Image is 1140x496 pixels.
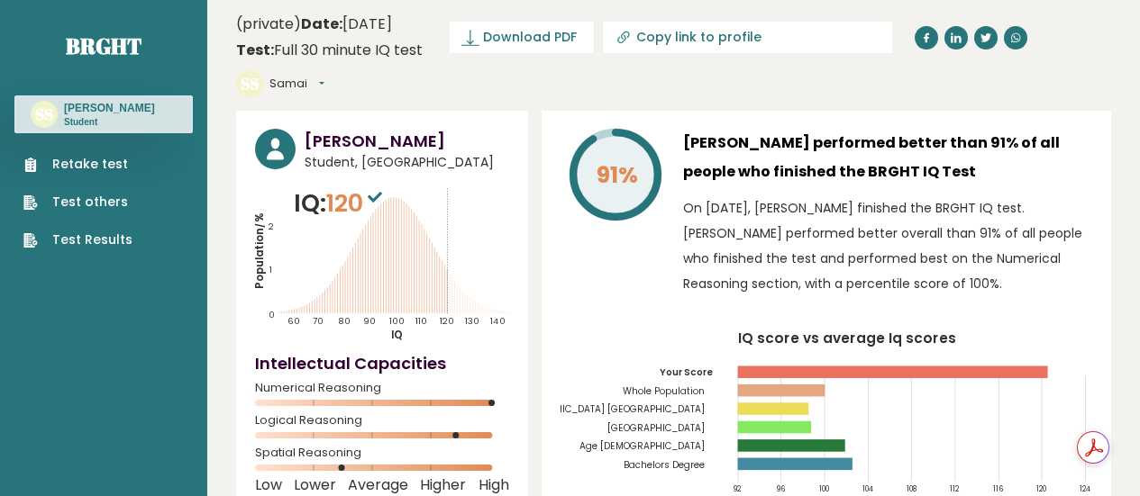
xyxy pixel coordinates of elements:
text: SS [241,73,259,94]
text: SS [35,104,53,124]
tspan: 70 [313,315,324,327]
span: Higher [420,482,466,489]
tspan: 100 [819,483,829,494]
a: Test others [23,193,132,212]
tspan: 80 [338,315,351,327]
tspan: IQ score vs average Iq scores [738,329,956,347]
tspan: 91% [596,159,637,191]
p: On [DATE], [PERSON_NAME] finished the BRGHT IQ test. [PERSON_NAME] performed better overall than ... [683,195,1092,296]
h3: [PERSON_NAME] performed better than 91% of all people who finished the BRGHT IQ Test [683,129,1092,186]
tspan: 100 [388,315,404,327]
b: Date: [301,14,342,34]
h3: [PERSON_NAME] [305,129,509,153]
a: Brght [66,32,141,60]
tspan: 104 [862,483,873,494]
span: Lower [294,482,336,489]
a: Retake test [23,155,132,174]
tspan: IQ [391,328,403,342]
span: High [479,482,509,489]
tspan: 90 [363,315,376,327]
tspan: 112 [950,483,960,494]
tspan: 60 [287,315,300,327]
div: Full 30 minute IQ test [236,40,423,61]
span: Download PDF [483,28,577,47]
div: (private) [236,14,423,61]
tspan: Bachelors Degree [624,458,705,472]
tspan: 108 [907,483,917,494]
tspan: 140 [490,315,505,327]
span: Low [255,482,282,489]
tspan: [GEOGRAPHIC_DATA] [607,421,705,435]
tspan: 0 [269,309,275,320]
tspan: 1 [269,264,272,275]
tspan: 116 [993,483,1003,494]
span: 120 [326,186,387,220]
button: Samai [269,75,324,93]
tspan: Whole Population [623,384,705,398]
time: [DATE] [301,14,392,35]
tspan: Your Score [660,366,713,380]
span: Spatial Reasoning [255,449,509,456]
tspan: Population/% [252,212,267,289]
span: Average [348,482,408,489]
p: Student [64,116,155,129]
tspan: 120 [440,315,454,327]
span: Logical Reasoning [255,417,509,424]
tspan: 120 [1036,483,1046,494]
h4: Intellectual Capacities [255,351,509,375]
span: Numerical Reasoning [255,384,509,392]
tspan: 96 [776,483,785,494]
tspan: 130 [465,315,479,327]
tspan: 92 [733,483,742,494]
p: IQ: [294,185,387,221]
a: Test Results [23,230,132,249]
h3: [PERSON_NAME] [64,101,155,115]
tspan: 110 [415,315,427,327]
tspan: Age [DEMOGRAPHIC_DATA] [579,439,705,453]
a: Download PDF [450,22,594,53]
b: Test: [236,40,274,60]
tspan: 2 [269,221,274,232]
span: Student, [GEOGRAPHIC_DATA] [305,153,509,172]
tspan: 124 [1081,483,1091,494]
tspan: [GEOGRAPHIC_DATA] [GEOGRAPHIC_DATA] [507,402,705,416]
